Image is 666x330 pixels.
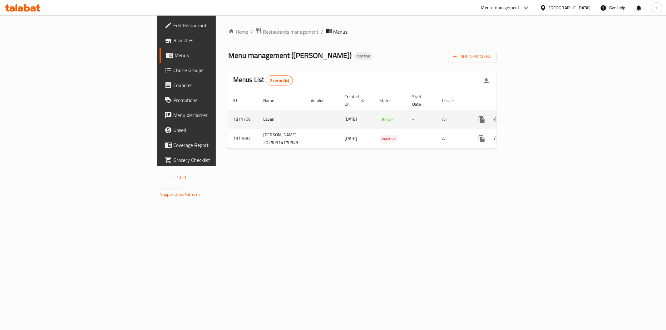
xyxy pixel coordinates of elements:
td: - [407,129,437,148]
div: Total records count [266,75,293,85]
span: Start Date [412,93,430,108]
td: Lavan [258,110,306,129]
span: [DATE] [344,115,357,123]
table: enhanced table [228,91,539,149]
button: more [474,112,489,127]
span: s [655,4,658,11]
span: Add New Menu [453,53,491,61]
a: Promotions [160,93,268,108]
a: Menus [160,48,268,63]
span: Version: [160,173,175,182]
td: - [407,110,437,129]
span: Name [263,97,282,104]
th: Actions [469,91,539,110]
button: more [474,131,489,146]
span: Created On [344,93,367,108]
span: Branches [173,36,263,44]
div: [GEOGRAPHIC_DATA] [549,4,590,11]
a: Support.OpsPlatform [160,190,200,198]
button: Add New Menu [448,51,496,62]
span: Vendor [311,97,332,104]
span: Promotions [173,96,263,104]
span: Status [379,97,400,104]
span: Get support on: [160,184,189,192]
span: Coupons [173,81,263,89]
span: Locale [442,97,462,104]
span: [DATE] [344,134,357,143]
div: Inactive [354,52,373,60]
td: All [437,129,469,148]
button: Change Status [489,131,504,146]
span: Active [379,116,395,123]
a: Menu disclaimer [160,108,268,123]
span: Edit Restaurant [173,22,263,29]
span: Coverage Report [173,141,263,149]
a: Edit Restaurant [160,18,268,33]
span: 2 record(s) [266,78,293,84]
a: Branches [160,33,268,48]
span: Menus [333,28,348,36]
span: Grocery Checklist [173,156,263,164]
span: Menus [175,51,263,59]
span: 1.0.0 [176,173,186,182]
a: Grocery Checklist [160,153,268,167]
div: Menu-management [481,4,520,12]
span: Menu management ( [PERSON_NAME] ) [228,48,352,62]
div: Export file [479,73,494,88]
a: Restaurants management [255,28,318,36]
td: All [437,110,469,129]
a: Choice Groups [160,63,268,78]
span: ID [233,97,245,104]
span: Inactive [379,135,398,143]
span: Restaurants management [263,28,318,36]
a: Upsell [160,123,268,138]
h2: Menus List [233,75,293,85]
span: Choice Groups [173,66,263,74]
span: Inactive [354,53,373,59]
a: Coupons [160,78,268,93]
nav: breadcrumb [228,28,496,36]
span: Upsell [173,126,263,134]
td: [PERSON_NAME], 20250914170549 [258,129,306,148]
a: Coverage Report [160,138,268,153]
li: / [321,28,323,36]
span: Menu disclaimer [173,111,263,119]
